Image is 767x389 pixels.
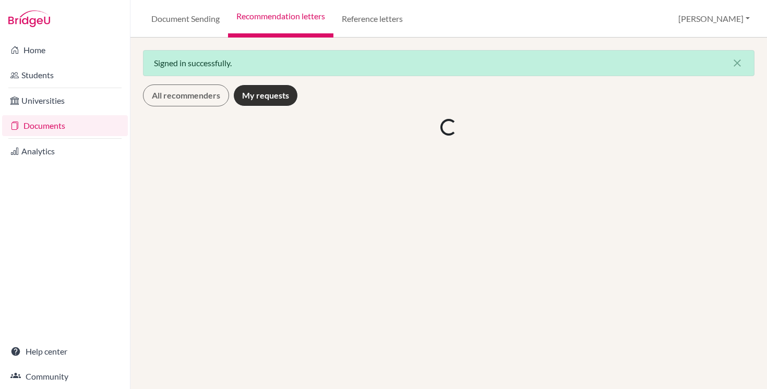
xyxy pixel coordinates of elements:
a: Community [2,366,128,387]
button: Close [721,51,754,76]
a: Students [2,65,128,86]
a: My requests [233,84,298,106]
img: Bridge-U [8,10,50,27]
a: Documents [2,115,128,136]
i: close [731,57,744,69]
div: Loading... [439,117,458,137]
div: Signed in successfully. [143,50,754,76]
a: Universities [2,90,128,111]
a: Help center [2,341,128,362]
a: Analytics [2,141,128,162]
a: All recommenders [143,84,229,106]
button: [PERSON_NAME] [674,9,754,29]
a: Home [2,40,128,60]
